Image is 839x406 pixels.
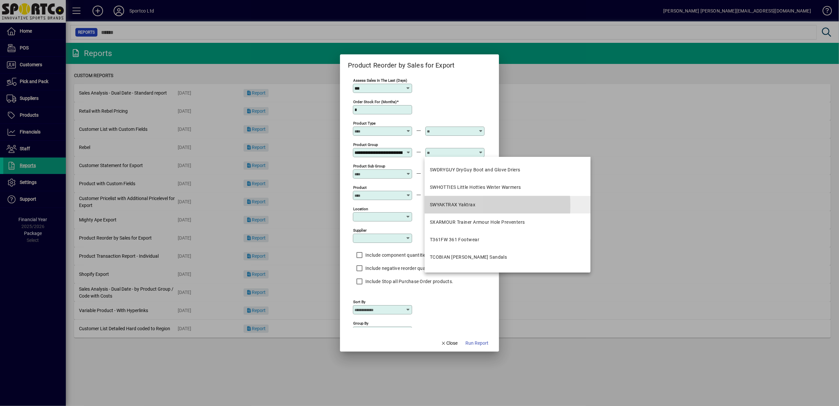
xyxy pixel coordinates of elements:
mat-option: TGLUKOS Glukos Energy [425,266,590,283]
div: SWYAKTRAX Yaktrax [430,201,475,208]
div: SWHOTTIES Little Hotties Winter Warmers [430,184,521,191]
button: Run Report [463,337,491,349]
button: Close [438,337,460,349]
mat-label: Order stock for (months) [353,99,397,104]
mat-label: Sort By [353,299,365,304]
span: Run Report [465,340,488,347]
label: Include component quantities of 'Invoiced' kitsets sold. [364,252,481,258]
mat-label: Location [353,206,368,211]
mat-option: SWYAKTRAX Yaktrax [425,196,590,214]
label: Include Stop all Purchase Order products. [364,278,453,285]
mat-option: TCOBIAN Cobian Sandals [425,248,590,266]
mat-label: Assess sales in the last (days) [353,78,407,82]
mat-option: SXARMOUR Trainer Armour Hole Preventers [425,214,590,231]
h2: Product Reorder by Sales for Export [340,54,463,71]
label: Include negative reorder quantities. [364,265,440,272]
mat-label: Product Type [353,121,376,125]
div: TGLUKOS Glukos Energy [430,271,484,278]
mat-option: SWHOTTIES Little Hotties Winter Warmers [425,179,590,196]
span: Close [441,340,458,347]
div: TCOBIAN [PERSON_NAME] Sandals [430,254,507,261]
mat-label: Product Group [353,142,378,147]
mat-label: Product [353,185,367,189]
mat-option: T361FW 361 Footwear [425,231,590,248]
mat-label: Group By [353,321,368,325]
div: SWDRYGUY DryGuy Boot and Glove Driers [430,166,520,173]
mat-option: SWDRYGUY DryGuy Boot and Glove Driers [425,161,590,179]
mat-label: Supplier [353,228,367,232]
div: T361FW 361 Footwear [430,236,479,243]
div: SXARMOUR Trainer Armour Hole Preventers [430,219,525,226]
mat-label: Product Sub Group [353,163,385,168]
